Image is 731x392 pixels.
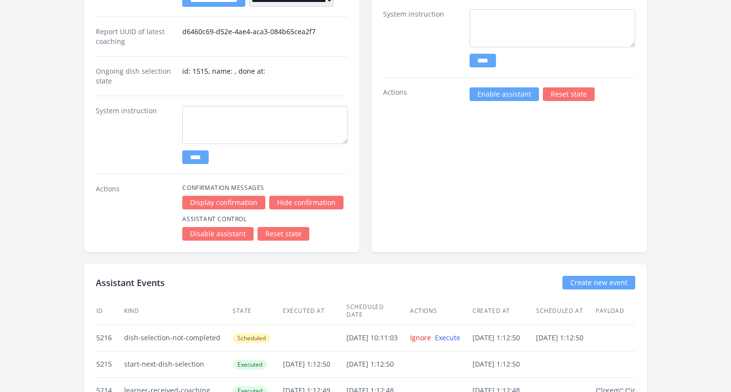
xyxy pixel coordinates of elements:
[233,333,271,343] span: Scheduled
[258,227,309,241] a: Reset state
[536,297,595,325] th: Scheduled at
[383,9,462,67] dt: System instruction
[472,351,536,377] td: [DATE] 1:12:50
[410,333,431,342] a: Ignore
[124,325,232,351] td: dish-selection-not-completed
[233,360,267,370] span: Executed
[562,276,635,289] a: Create new event
[96,325,124,351] td: 5216
[124,297,232,325] th: Kind
[346,297,409,325] th: Scheduled date
[182,196,265,209] a: Display confirmation
[182,227,254,241] a: Disable assistant
[346,351,409,377] td: [DATE] 1:12:50
[96,297,124,325] th: ID
[96,66,174,86] dt: Ongoing dish selection state
[472,297,536,325] th: Created at
[96,27,174,46] dt: Report UUID of latest coaching
[269,196,344,209] a: Hide confirmation
[96,276,165,289] h2: Assistant Events
[182,184,348,192] h4: Confirmation Messages
[472,325,536,351] td: [DATE] 1:12:50
[182,27,348,46] dd: d6460c69-d52e-4ae4-aca3-084b65cea2f7
[435,333,460,342] a: Execute
[124,351,232,377] td: start-next-dish-selection
[96,106,174,164] dt: System instruction
[543,87,595,101] a: Reset state
[383,87,462,101] dt: Actions
[409,297,472,325] th: Actions
[470,87,539,101] a: Enable assistant
[182,215,348,223] h4: Assistant Control
[182,66,348,86] dd: id: 1515, name: , done at:
[232,297,282,325] th: State
[346,325,409,351] td: [DATE] 10:11:03
[96,184,174,241] dt: Actions
[282,351,346,377] td: [DATE] 1:12:50
[282,297,346,325] th: Executed at
[536,325,595,351] td: [DATE] 1:12:50
[96,351,124,377] td: 5215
